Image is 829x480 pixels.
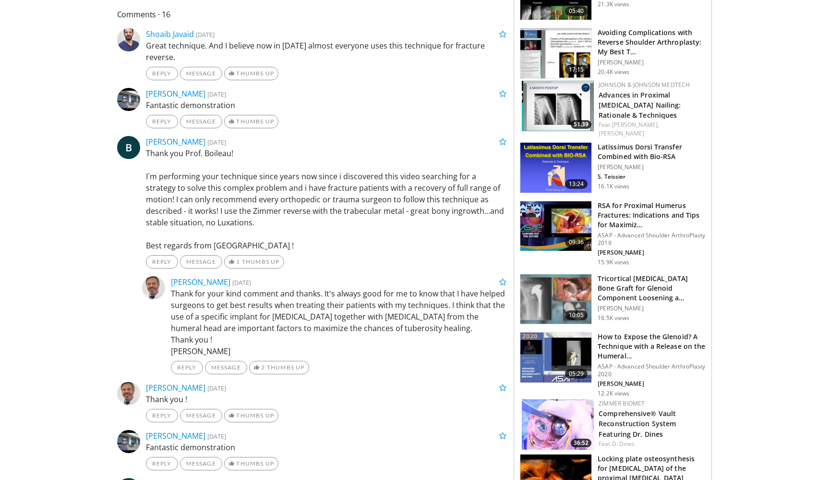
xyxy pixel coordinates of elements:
[146,115,178,128] a: Reply
[598,68,629,76] p: 20.4K views
[261,364,265,371] span: 2
[565,6,588,16] span: 05:40
[224,67,278,80] a: Thumbs Up
[207,432,226,441] small: [DATE]
[146,457,178,470] a: Reply
[146,409,178,422] a: Reply
[598,249,706,257] p: [PERSON_NAME]
[598,201,706,230] h3: RSA for Proximal Humerus Fractures: Indications and Tips for Maximiz…
[520,201,591,251] img: 53f6b3b0-db1e-40d0-a70b-6c1023c58e52.150x105_q85_crop-smart_upscale.jpg
[520,274,706,325] a: 10:05 Tricortical [MEDICAL_DATA] Bone Graft for Glenoid Component Loosening a… [PERSON_NAME] 16.5...
[117,382,140,405] img: Avatar
[207,90,226,98] small: [DATE]
[598,173,706,181] p: S. Teissier
[146,29,194,39] a: Shoaib Javaid
[520,143,591,193] img: 0e1bc6ad-fcf8-411c-9e25-b7d1f0109c17.png.150x105_q85_crop-smart_upscale.png
[224,457,278,470] a: Thumbs Up
[565,369,588,379] span: 05:29
[146,67,178,80] a: Reply
[146,148,507,251] p: Thank you Prof. Boileau! I´m performing your technique since years now since i discovered this vi...
[598,390,629,397] p: 12.2K views
[598,305,706,312] p: [PERSON_NAME]
[599,90,681,120] a: Advances in Proximal [MEDICAL_DATA] Nailing: Rationale & Techniques
[571,439,591,447] span: 36:52
[236,258,240,265] span: 1
[598,59,706,66] p: [PERSON_NAME]
[146,382,205,393] a: [PERSON_NAME]
[249,361,309,374] a: 2 Thumbs Up
[520,28,706,79] a: 17:15 Avoiding Complications with Reverse Shoulder Arthroplasty: My Best T… [PERSON_NAME] 20.4K v...
[117,28,140,51] img: Avatar
[565,310,588,320] span: 10:05
[598,142,706,161] h3: Latissimus Dorsi Transfer Combined with Bio-RSA
[180,409,222,422] a: Message
[146,442,507,453] p: Fantastic demonstration
[146,394,507,405] p: Thank you !
[142,276,165,299] img: Avatar
[565,237,588,247] span: 09:36
[224,255,284,269] a: 1 Thumbs Up
[598,380,706,388] p: [PERSON_NAME]
[205,361,247,374] a: Message
[522,81,594,131] img: 51c79e9b-08d2-4aa9-9189-000d819e3bdb.150x105_q85_crop-smart_upscale.jpg
[598,163,706,171] p: [PERSON_NAME]
[117,8,507,21] span: Comments 16
[599,129,644,137] a: [PERSON_NAME]
[520,201,706,266] a: 09:36 RSA for Proximal Humerus Fractures: Indications and Tips for Maximiz… ASAP - Advanced Shoul...
[520,332,706,397] a: 05:29 How to Expose the Glenoid? A Technique with a Release on the Humeral… ASAP - Advanced Shoul...
[232,278,251,287] small: [DATE]
[224,409,278,422] a: Thumbs Up
[598,258,629,266] p: 15.9K views
[146,99,507,111] p: Fantastic demonstration
[146,136,205,147] a: [PERSON_NAME]
[612,121,659,129] a: [PERSON_NAME],
[171,277,230,287] a: [PERSON_NAME]
[598,363,706,378] p: ASAP - Advanced Shoulder ArthroPlasty 2020
[598,28,706,57] h3: Avoiding Complications with Reverse Shoulder Arthroplasty: My Best T…
[598,332,706,361] h3: How to Expose the Glenoid? A Technique with a Release on the Humeral…
[565,179,588,189] span: 13:24
[117,88,140,111] img: Avatar
[599,399,645,407] a: Zimmer Biomet
[171,361,203,374] a: Reply
[598,183,629,190] p: 16.1K views
[146,88,205,99] a: [PERSON_NAME]
[180,255,222,269] a: Message
[598,274,706,303] h3: Tricortical [MEDICAL_DATA] Bone Graft for Glenoid Component Loosening a…
[522,81,594,131] a: 51:39
[117,136,140,159] a: B
[612,440,635,448] a: D. Dines
[598,232,706,247] p: ASAP - Advanced Shoulder ArthroPlasty 2019
[171,288,507,357] p: Thank for your kind comment and thanks. It's always good for me to know that I have helped surgeo...
[146,40,507,63] p: Great technique. And I believe now in [DATE] almost everyone uses this technique for fracture rev...
[117,430,140,453] img: Avatar
[571,120,591,129] span: 51:39
[520,274,591,324] img: 54195_0000_3.png.150x105_q85_crop-smart_upscale.jpg
[146,431,205,441] a: [PERSON_NAME]
[180,115,222,128] a: Message
[599,440,704,448] div: Feat.
[520,142,706,193] a: 13:24 Latissimus Dorsi Transfer Combined with Bio-RSA [PERSON_NAME] S. Teissier 16.1K views
[598,314,629,322] p: 16.5K views
[207,384,226,393] small: [DATE]
[522,399,594,450] img: fd1533a9-711d-4dad-8282-972a970ce71c.150x105_q85_crop-smart_upscale.jpg
[522,399,594,450] a: 36:52
[520,332,591,382] img: 56a87972-5145-49b8-a6bd-8880e961a6a7.150x105_q85_crop-smart_upscale.jpg
[565,65,588,74] span: 17:15
[146,255,178,269] a: Reply
[196,30,215,39] small: [DATE]
[180,457,222,470] a: Message
[224,115,278,128] a: Thumbs Up
[599,409,676,438] a: Comprehensive® Vault Reconstruction System Featuring Dr. Dines
[207,138,226,147] small: [DATE]
[180,67,222,80] a: Message
[598,0,629,8] p: 21.3K views
[599,81,690,89] a: Johnson & Johnson MedTech
[599,121,704,138] div: Feat.
[520,28,591,78] img: 1e0542da-edd7-4b27-ad5a-0c5d6cc88b44.150x105_q85_crop-smart_upscale.jpg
